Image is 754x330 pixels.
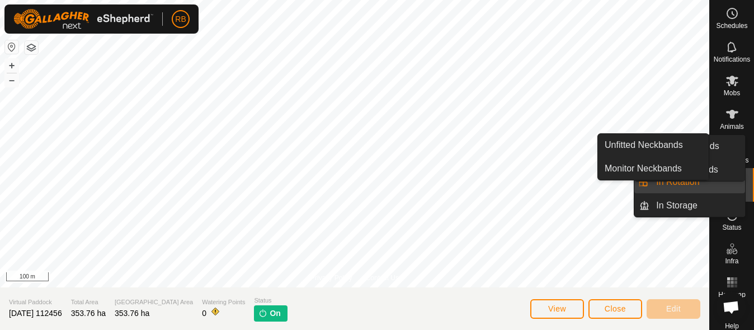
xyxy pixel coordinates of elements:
[720,123,744,130] span: Animals
[310,273,352,283] a: Privacy Policy
[718,291,746,298] span: Heatmap
[656,175,699,189] span: In Rotation
[254,296,287,305] span: Status
[647,299,700,319] button: Edit
[548,304,566,313] span: View
[5,40,18,54] button: Reset Map
[725,258,738,264] span: Infra
[71,298,106,307] span: Total Area
[656,199,698,212] span: In Storage
[634,171,745,193] li: In Rotation
[649,171,745,193] a: In Rotation
[5,73,18,87] button: –
[714,56,750,63] span: Notifications
[605,162,682,175] span: Monitor Neckbands
[598,134,709,156] a: Unfitted Neckbands
[270,308,280,319] span: On
[175,13,186,25] span: RB
[115,298,193,307] span: [GEOGRAPHIC_DATA] Area
[666,304,681,313] span: Edit
[258,309,267,318] img: turn-on
[598,157,709,180] a: Monitor Neckbands
[588,299,642,319] button: Close
[634,194,745,217] li: In Storage
[530,299,584,319] button: View
[202,298,245,307] span: Watering Points
[202,309,206,318] span: 0
[9,309,62,318] span: [DATE] 112456
[725,323,739,329] span: Help
[605,304,626,313] span: Close
[25,41,38,54] button: Map Layers
[649,194,745,217] a: In Storage
[716,292,746,322] div: Open chat
[5,59,18,72] button: +
[9,298,62,307] span: Virtual Paddock
[366,273,399,283] a: Contact Us
[115,309,149,318] span: 353.76 ha
[13,9,153,29] img: Gallagher Logo
[716,22,747,29] span: Schedules
[722,224,741,231] span: Status
[605,138,683,152] span: Unfitted Neckbands
[71,309,106,318] span: 353.76 ha
[724,90,740,96] span: Mobs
